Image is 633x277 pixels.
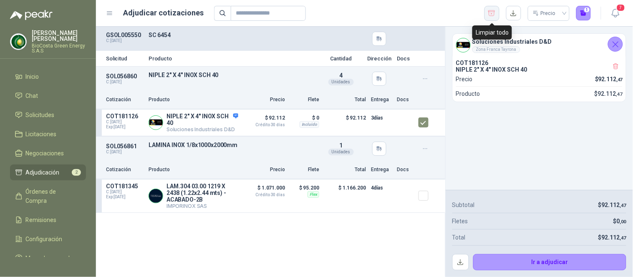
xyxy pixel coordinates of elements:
[397,96,414,104] p: Docs
[26,168,60,177] span: Adjudicación
[608,37,623,52] button: Cerrar
[243,96,285,104] p: Precio
[616,4,625,12] span: 7
[10,250,86,266] a: Manuales y ayuda
[26,149,64,158] span: Negociaciones
[26,110,55,120] span: Solicitudes
[166,113,238,126] p: NIPLE 2" X 4" INOX SCH 40
[452,233,466,242] p: Total
[613,217,626,226] p: $
[620,219,626,225] span: ,00
[166,203,238,209] p: IMPORINOX SAS
[456,60,623,66] p: COT181126
[324,183,366,209] p: $ 1.166.200
[533,7,557,20] div: Precio
[456,75,473,84] p: Precio
[472,46,520,53] div: Zona Franca Tayrona
[32,43,86,53] p: BioCosta Green Energy S.A.S
[32,30,86,42] p: [PERSON_NAME] [PERSON_NAME]
[149,142,315,148] p: LAMINA INOX 1/8x1000x2000mm
[456,89,480,98] p: Producto
[473,254,627,271] button: Ir a adjudicar
[371,96,392,104] p: Entrega
[324,96,366,104] p: Total
[26,130,57,139] span: Licitaciones
[106,125,144,130] span: Exp: [DATE]
[243,166,285,174] p: Precio
[10,212,86,228] a: Remisiones
[595,89,623,98] p: $
[371,183,392,193] p: 4 días
[10,34,26,50] img: Company Logo
[328,149,354,155] div: Unidades
[339,142,343,149] span: 1
[290,113,319,123] p: $ 0
[453,34,626,56] div: Company LogoSoluciones Industriales D&DZona Franca Tayrona
[243,193,285,197] span: Crédito 30 días
[149,96,238,104] p: Producto
[106,120,144,125] span: C: [DATE]
[308,191,319,198] div: Flex
[339,72,343,79] span: 4
[243,113,285,127] p: $ 92.112
[106,96,144,104] p: Cotización
[26,91,38,100] span: Chat
[371,166,392,174] p: Entrega
[595,75,623,84] p: $
[320,56,362,61] p: Cantidad
[472,25,512,40] div: Limpiar todo
[616,92,623,97] span: ,47
[456,66,623,73] p: NIPLE 2" X 4" INOX SCH 40
[26,254,73,263] span: Manuales y ayuda
[617,218,626,225] span: 0
[26,235,63,244] span: Configuración
[106,190,144,195] span: C: [DATE]
[72,169,81,176] span: 2
[452,217,468,226] p: Fletes
[616,77,623,82] span: ,47
[106,195,144,200] span: Exp: [DATE]
[10,107,86,123] a: Solicitudes
[328,79,354,85] div: Unidades
[598,233,626,242] p: $
[290,96,319,104] p: Flete
[456,38,470,52] img: Company Logo
[10,88,86,104] a: Chat
[26,187,78,205] span: Órdenes de Compra
[106,143,144,150] p: SOL056861
[149,166,238,174] p: Producto
[166,183,238,203] p: LAM.304 03.00 1219 X 2438 (1.22x2.44 mts) -ACABADO-2B
[324,166,366,174] p: Total
[472,37,552,46] h4: Soluciones Industriales D&D
[602,202,626,208] span: 92.112
[106,150,144,155] p: C: [DATE]
[290,166,319,174] p: Flete
[106,56,144,61] p: Solicitud
[106,113,144,120] p: COT181126
[452,200,475,210] p: Subtotal
[608,6,623,21] button: 7
[300,121,319,128] div: Incluido
[106,80,144,85] p: C: [DATE]
[324,113,366,132] p: $ 92.112
[10,231,86,247] a: Configuración
[106,183,144,190] p: COT181345
[367,56,392,61] p: Dirección
[166,126,238,132] p: Soluciones Industriales D&D
[10,145,86,161] a: Negociaciones
[397,166,414,174] p: Docs
[106,38,144,43] p: C: [DATE]
[149,189,163,203] img: Company Logo
[10,165,86,180] a: Adjudicación2
[106,73,144,80] p: SOL056860
[124,7,204,19] h1: Adjudicar cotizaciones
[598,90,623,97] span: 92.112
[106,166,144,174] p: Cotización
[106,32,144,38] p: GSOL005550
[598,200,626,210] p: $
[397,56,414,61] p: Docs
[620,235,626,241] span: ,47
[243,183,285,197] p: $ 1.071.000
[10,126,86,142] a: Licitaciones
[149,72,315,78] p: NIPLE 2" X 4" INOX SCH 40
